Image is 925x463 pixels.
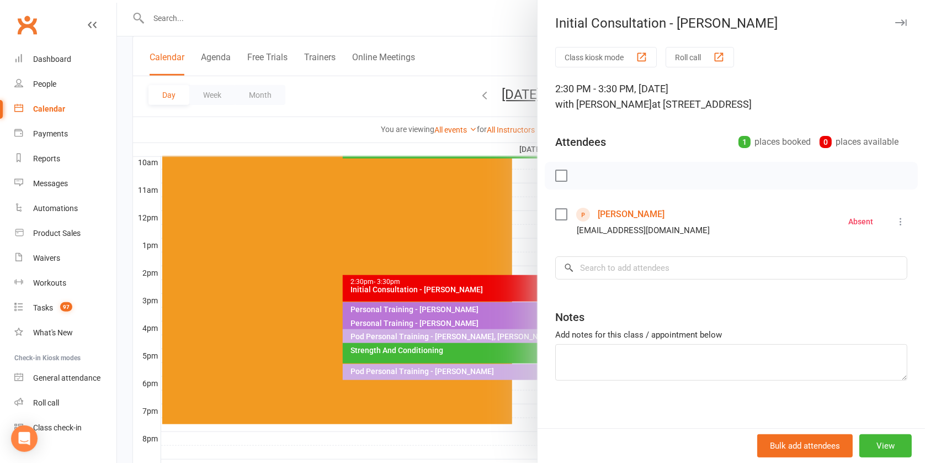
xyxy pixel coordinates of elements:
div: Calendar [33,104,65,113]
div: Initial Consultation - [PERSON_NAME] [538,15,925,31]
span: at [STREET_ADDRESS] [652,98,752,110]
div: What's New [33,328,73,337]
a: General attendance kiosk mode [14,366,116,391]
a: Calendar [14,97,116,122]
button: View [859,434,912,457]
div: Workouts [33,278,66,287]
div: Payments [33,129,68,138]
a: Tasks 97 [14,296,116,320]
button: Class kiosk mode [555,47,657,67]
div: Reports [33,154,60,163]
a: Messages [14,171,116,196]
button: Roll call [666,47,734,67]
a: [PERSON_NAME] [598,206,664,223]
a: Roll call [14,391,116,415]
div: 0 [820,136,832,148]
a: What's New [14,320,116,345]
a: Dashboard [14,47,116,72]
input: Search to add attendees [555,256,907,280]
a: Workouts [14,271,116,296]
a: People [14,72,116,97]
div: Open Intercom Messenger [11,425,38,452]
div: People [33,80,56,88]
div: Class check-in [33,423,82,432]
a: Product Sales [14,221,116,246]
div: 2:30 PM - 3:30 PM, [DATE] [555,81,907,112]
div: places booked [738,134,811,150]
div: Add notes for this class / appointment below [555,328,907,341]
a: Clubworx [13,11,41,39]
div: Automations [33,204,78,213]
div: Tasks [33,303,53,312]
div: Notes [555,309,584,325]
div: Messages [33,179,68,188]
div: places available [820,134,899,150]
div: 1 [738,136,751,148]
div: General attendance [33,373,100,382]
div: Waivers [33,254,60,262]
a: Waivers [14,246,116,271]
div: Roll call [33,398,59,407]
button: Bulk add attendees [757,434,853,457]
div: Attendees [555,134,606,150]
div: Dashboard [33,55,71,64]
div: Product Sales [33,229,81,238]
a: Reports [14,146,116,171]
a: Class kiosk mode [14,415,116,440]
a: Payments [14,122,116,146]
div: [EMAIL_ADDRESS][DOMAIN_NAME] [577,223,710,238]
a: Automations [14,196,116,221]
div: Absent [848,218,873,225]
span: with [PERSON_NAME] [555,98,652,110]
span: 97 [60,302,72,312]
